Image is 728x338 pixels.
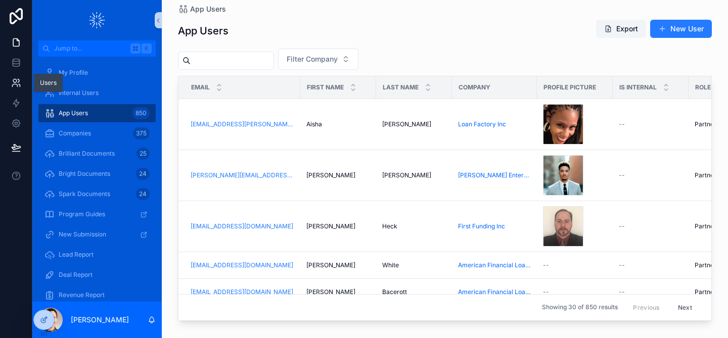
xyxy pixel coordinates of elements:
a: American Financial Loans [458,261,531,269]
a: [PERSON_NAME][EMAIL_ADDRESS][PERSON_NAME][DOMAIN_NAME] [191,171,294,179]
span: Deal Report [59,271,93,279]
a: [EMAIL_ADDRESS][PERSON_NAME][DOMAIN_NAME] [191,120,294,128]
span: Aisha [306,120,322,128]
div: 25 [136,148,150,160]
h1: App Users [178,24,229,38]
div: Users [40,79,57,87]
span: Bright Documents [59,170,110,178]
button: New User [650,20,712,38]
a: Brilliant Documents25 [38,144,156,163]
span: Bacerott [382,288,407,296]
span: Email [191,83,210,91]
a: -- [619,222,682,230]
a: [PERSON_NAME] Enterprises [458,171,531,179]
a: Internal Users [38,84,156,102]
a: -- [619,261,682,269]
span: -- [619,171,625,179]
span: First name [307,83,344,91]
span: -- [619,120,625,128]
button: Jump to...K [38,40,156,57]
span: New Submission [59,230,106,238]
a: [PERSON_NAME] [382,171,446,179]
a: -- [619,120,682,128]
span: -- [543,288,549,296]
a: [PERSON_NAME] [382,120,446,128]
span: Brilliant Documents [59,150,115,158]
a: -- [619,171,682,179]
a: Spark Documents24 [38,185,156,203]
a: White [382,261,446,269]
span: Company [459,83,490,91]
a: [PERSON_NAME] [306,171,370,179]
div: 24 [136,188,150,200]
p: [PERSON_NAME] [71,315,129,325]
div: 850 [132,107,150,119]
span: K [143,44,151,53]
span: [PERSON_NAME] [306,288,355,296]
span: Is internal [619,83,657,91]
a: [EMAIL_ADDRESS][DOMAIN_NAME] [191,261,293,269]
span: -- [619,288,625,296]
a: App Users850 [38,104,156,122]
a: [EMAIL_ADDRESS][DOMAIN_NAME] [191,222,294,230]
a: [EMAIL_ADDRESS][DOMAIN_NAME] [191,222,293,230]
a: Program Guides [38,205,156,223]
a: -- [619,288,682,296]
span: Filter Company [287,54,338,64]
span: Last name [383,83,419,91]
a: -- [543,261,607,269]
span: Companies [59,129,91,137]
a: Loan Factory Inc [458,120,506,128]
a: First Funding Inc [458,222,531,230]
span: Program Guides [59,210,105,218]
img: App logo [89,12,105,28]
a: My Profile [38,64,156,82]
a: [EMAIL_ADDRESS][DOMAIN_NAME] [191,288,293,296]
button: Next [671,300,699,315]
a: New Submission [38,225,156,244]
button: Select Button [278,49,358,70]
span: Profile picture [543,83,596,91]
a: Heck [382,222,446,230]
div: 24 [136,168,150,180]
span: Showing 30 of 850 results [542,304,618,312]
span: Internal Users [59,89,99,97]
a: Lead Report [38,246,156,264]
span: Jump to... [54,44,126,53]
a: First Funding Inc [458,222,505,230]
span: My Profile [59,69,88,77]
a: [PERSON_NAME] [306,222,370,230]
a: Revenue Report [38,286,156,304]
a: American Financial Loans [458,288,531,296]
a: Companies375 [38,124,156,142]
a: [PERSON_NAME] [306,288,370,296]
a: -- [543,288,607,296]
a: Bright Documents24 [38,165,156,183]
span: -- [619,261,625,269]
button: Export [596,20,646,38]
div: 375 [133,127,150,139]
span: App Users [190,4,226,14]
span: -- [619,222,625,230]
span: [PERSON_NAME] [306,222,355,230]
a: Loan Factory Inc [458,120,531,128]
span: Lead Report [59,251,94,259]
span: [PERSON_NAME] [382,171,431,179]
a: Deal Report [38,266,156,284]
a: Bacerott [382,288,446,296]
div: scrollable content [32,57,162,302]
span: -- [543,261,549,269]
a: [EMAIL_ADDRESS][DOMAIN_NAME] [191,261,294,269]
a: App Users [178,4,226,14]
span: Heck [382,222,397,230]
a: Aisha [306,120,370,128]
